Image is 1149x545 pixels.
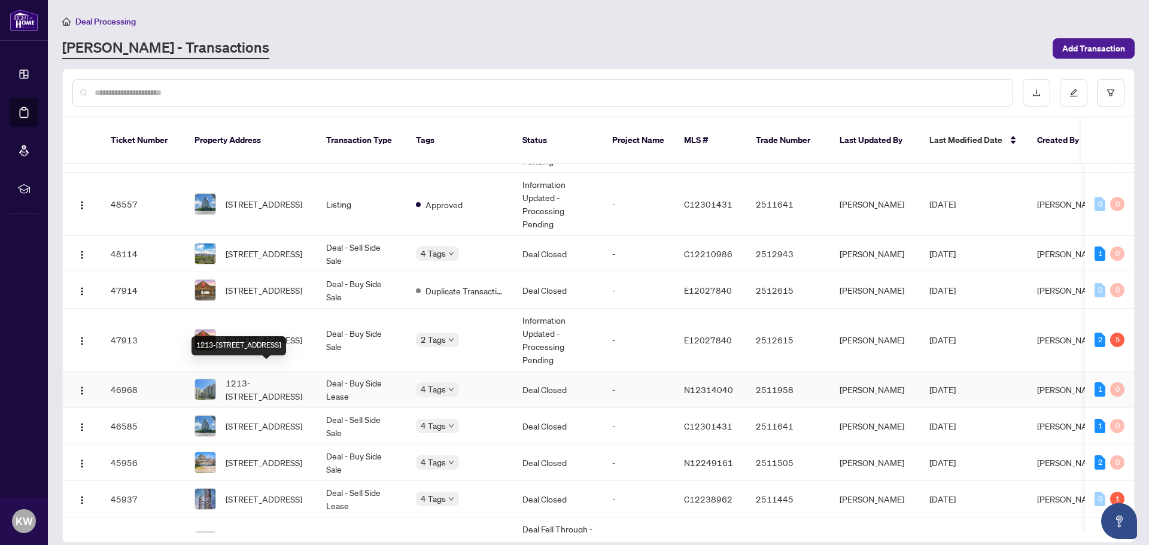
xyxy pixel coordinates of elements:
[830,272,920,309] td: [PERSON_NAME]
[421,333,446,346] span: 2 Tags
[421,492,446,506] span: 4 Tags
[746,372,830,408] td: 2511958
[684,334,732,345] span: E12027840
[1053,38,1135,59] button: Add Transaction
[1110,382,1124,397] div: 0
[77,200,87,210] img: Logo
[77,336,87,346] img: Logo
[684,384,733,395] span: N12314040
[101,236,185,272] td: 48114
[1110,455,1124,470] div: 0
[603,173,674,236] td: -
[513,173,603,236] td: Information Updated - Processing Pending
[62,17,71,26] span: home
[1037,421,1102,431] span: [PERSON_NAME]
[1062,39,1125,58] span: Add Transaction
[684,457,733,468] span: N12249161
[101,372,185,408] td: 46968
[830,173,920,236] td: [PERSON_NAME]
[317,372,406,408] td: Deal - Buy Side Lease
[101,444,185,481] td: 45956
[317,272,406,309] td: Deal - Buy Side Sale
[72,380,92,399] button: Logo
[929,285,956,296] span: [DATE]
[746,173,830,236] td: 2511641
[1095,283,1105,297] div: 0
[746,481,830,517] td: 2511445
[191,336,286,355] div: 1213-[STREET_ADDRESS]
[929,421,956,431] span: [DATE]
[929,133,1002,147] span: Last Modified Date
[920,117,1028,164] th: Last Modified Date
[226,456,302,469] span: [STREET_ADDRESS]
[513,236,603,272] td: Deal Closed
[72,489,92,509] button: Logo
[513,408,603,444] td: Deal Closed
[830,481,920,517] td: [PERSON_NAME]
[746,408,830,444] td: 2511641
[195,194,215,214] img: thumbnail-img
[513,117,603,164] th: Status
[101,408,185,444] td: 46585
[317,173,406,236] td: Listing
[1028,117,1099,164] th: Created By
[746,309,830,372] td: 2512615
[684,285,732,296] span: E12027840
[77,386,87,395] img: Logo
[1101,503,1137,539] button: Open asap
[77,495,87,505] img: Logo
[72,330,92,349] button: Logo
[674,117,746,164] th: MLS #
[226,284,302,297] span: [STREET_ADDRESS]
[603,372,674,408] td: -
[226,333,302,346] span: [STREET_ADDRESS]
[195,243,215,264] img: thumbnail-img
[830,444,920,481] td: [PERSON_NAME]
[603,309,674,372] td: -
[72,244,92,263] button: Logo
[1037,248,1102,259] span: [PERSON_NAME]
[746,236,830,272] td: 2512943
[929,199,956,209] span: [DATE]
[101,481,185,517] td: 45937
[513,481,603,517] td: Deal Closed
[603,481,674,517] td: -
[226,197,302,211] span: [STREET_ADDRESS]
[195,379,215,400] img: thumbnail-img
[226,376,307,403] span: 1213-[STREET_ADDRESS]
[1110,246,1124,261] div: 0
[16,513,33,529] span: KW
[603,272,674,309] td: -
[684,494,732,504] span: C12238962
[317,481,406,517] td: Deal - Sell Side Lease
[1032,89,1041,97] span: download
[421,246,446,260] span: 4 Tags
[101,272,185,309] td: 47914
[1110,419,1124,433] div: 0
[830,236,920,272] td: [PERSON_NAME]
[684,421,732,431] span: C12301431
[830,309,920,372] td: [PERSON_NAME]
[929,457,956,468] span: [DATE]
[746,117,830,164] th: Trade Number
[684,199,732,209] span: C12301431
[101,117,185,164] th: Ticket Number
[603,117,674,164] th: Project Name
[226,247,302,260] span: [STREET_ADDRESS]
[62,38,269,59] a: [PERSON_NAME] - Transactions
[195,489,215,509] img: thumbnail-img
[195,280,215,300] img: thumbnail-img
[448,459,454,465] span: down
[1110,197,1124,211] div: 0
[77,250,87,260] img: Logo
[1069,89,1078,97] span: edit
[1023,79,1050,106] button: download
[10,9,38,31] img: logo
[603,444,674,481] td: -
[77,459,87,468] img: Logo
[1095,333,1105,347] div: 2
[1037,384,1102,395] span: [PERSON_NAME]
[513,309,603,372] td: Information Updated - Processing Pending
[929,384,956,395] span: [DATE]
[1037,457,1102,468] span: [PERSON_NAME]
